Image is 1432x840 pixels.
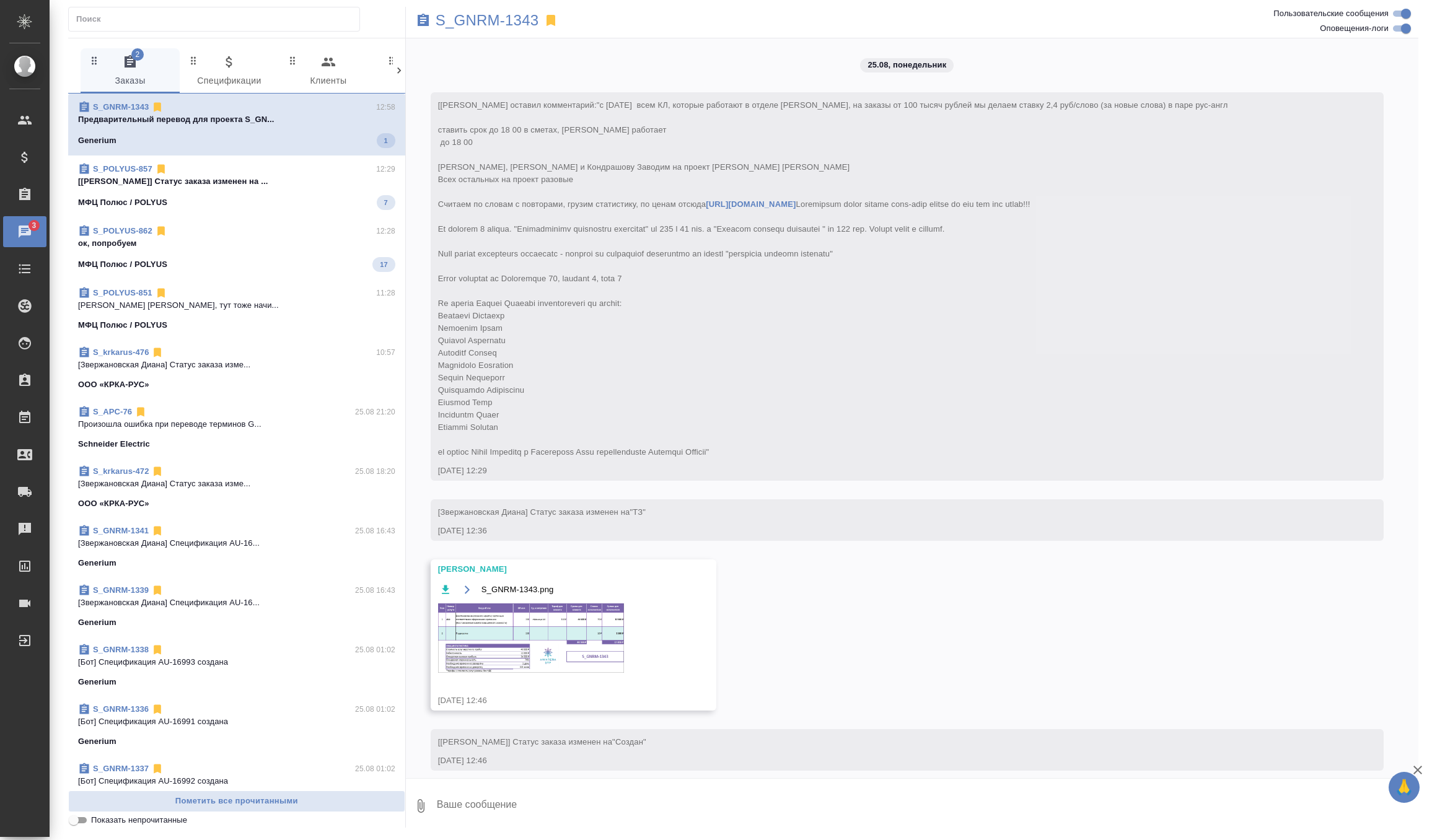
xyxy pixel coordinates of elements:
img: S_GNRM-1343.png [438,603,624,673]
svg: Зажми и перетащи, чтобы поменять порядок вкладок [386,55,398,66]
span: Оповещения-логи [1320,22,1389,35]
p: ООО «КРКА-РУС» [78,497,149,510]
p: 25.08 01:02 [355,703,395,715]
a: S_GNRM-1336 [93,704,149,714]
svg: Отписаться [155,225,167,237]
p: Generium [78,676,116,688]
button: Скачать [438,582,454,597]
span: 🙏 [1394,774,1415,800]
p: Произошла ошибка при переводе терминов G... [78,418,395,431]
p: 25.08 16:43 [355,525,395,537]
p: Schneider Electric [78,438,150,450]
p: ок, попробуем [78,237,395,250]
div: [DATE] 12:46 [438,694,673,707]
a: 3 [3,216,46,247]
div: [DATE] 12:46 [438,755,1340,767]
p: 25.08 01:02 [355,644,395,656]
div: S_POLYUS-85111:28[PERSON_NAME] [PERSON_NAME], тут тоже начи...МФЦ Полюс / POLYUS [68,279,405,339]
svg: Отписаться [151,101,164,113]
span: Клиенты [286,55,371,89]
input: Поиск [76,11,359,28]
span: 7 [377,196,395,209]
span: S_GNRM-1343.png [481,584,554,596]
div: [DATE] 12:29 [438,465,1340,477]
p: [Бот] Спецификация AU-16993 создана [78,656,395,668]
div: S_POLYUS-85712:29[[PERSON_NAME]] Статус заказа изменен на ...МФЦ Полюс / POLYUS7 [68,155,405,217]
div: S_GNRM-134312:58Предварительный перевод для проекта S_GN...Generium1 [68,94,405,155]
p: МФЦ Полюс / POLYUS [78,196,167,209]
svg: Отписаться [151,703,164,715]
div: S_POLYUS-86212:28ок, попробуемМФЦ Полюс / POLYUS17 [68,217,405,279]
div: S_GNRM-133925.08 16:43[Звержановская Диана] Спецификация AU-16...Generium [68,577,405,636]
p: 25.08 21:20 [355,406,395,418]
svg: Зажми и перетащи, чтобы поменять порядок вкладок [287,55,299,66]
button: Открыть на драйве [460,582,475,597]
div: S_GNRM-133825.08 01:02[Бот] Спецификация AU-16993 созданаGenerium [68,636,405,696]
p: Generium [78,735,116,748]
a: S_GNRM-1339 [93,585,149,595]
p: 12:28 [376,225,395,237]
span: "Создан" [612,737,646,746]
a: S_GNRM-1343 [436,14,539,27]
p: Generium [78,616,116,629]
p: 25.08 01:02 [355,763,395,775]
svg: Отписаться [155,287,167,299]
p: [Звержановская Диана] Спецификация AU-16... [78,597,395,609]
span: 1 [377,134,395,147]
svg: Отписаться [151,465,164,478]
a: S_krkarus-476 [93,348,149,357]
span: 17 [372,258,395,271]
svg: Отписаться [151,525,164,537]
svg: Отписаться [134,406,147,418]
span: Показать непрочитанные [91,814,187,826]
svg: Зажми и перетащи, чтобы поменять порядок вкладок [188,55,200,66]
p: [Звержановская Диана] Статус заказа изме... [78,478,395,490]
p: Generium [78,134,116,147]
a: S_GNRM-1341 [93,526,149,535]
div: S_APC-7625.08 21:20Произошла ошибка при переводе терминов G...Schneider Electric [68,398,405,458]
div: [PERSON_NAME] [438,563,673,575]
span: [Звержановская Диана] Статус заказа изменен на [438,507,646,517]
a: S_GNRM-1343 [93,102,149,112]
p: [Звержановская Диана] Спецификация AU-16... [78,537,395,549]
span: [[PERSON_NAME]] Статус заказа изменен на [438,737,646,746]
svg: Отписаться [151,763,164,775]
p: 25.08 16:43 [355,584,395,597]
p: 12:58 [376,101,395,113]
a: S_POLYUS-857 [93,164,152,173]
a: S_POLYUS-851 [93,288,152,297]
a: S_GNRM-1338 [93,645,149,654]
span: Заказы [88,55,172,89]
p: Предварительный перевод для проекта S_GN... [78,113,395,126]
span: Пометить все прочитанными [75,794,398,808]
span: Входящие [385,55,470,89]
p: Generium [78,557,116,569]
a: S_krkarus-472 [93,466,149,476]
p: [[PERSON_NAME]] Статус заказа изменен на ... [78,175,395,188]
p: [Звержановская Диана] Статус заказа изме... [78,359,395,371]
svg: Зажми и перетащи, чтобы поменять порядок вкладок [89,55,100,66]
svg: Отписаться [151,346,164,359]
p: 12:29 [376,163,395,175]
p: МФЦ Полюс / POLYUS [78,319,167,331]
p: [Бот] Спецификация AU-16991 создана [78,715,395,728]
span: "ТЗ" [630,507,646,517]
a: S_POLYUS-862 [93,226,152,235]
p: [PERSON_NAME] [PERSON_NAME], тут тоже начи... [78,299,395,312]
div: S_GNRM-133725.08 01:02[Бот] Спецификация AU-16992 созданаGenerium [68,755,405,815]
div: S_GNRM-133625.08 01:02[Бот] Спецификация AU-16991 созданаGenerium [68,696,405,755]
div: [DATE] 12:36 [438,525,1340,537]
span: 2 [131,48,144,61]
p: МФЦ Полюс / POLYUS [78,258,167,271]
svg: Отписаться [151,584,164,597]
span: 3 [24,219,43,232]
p: 11:28 [376,287,395,299]
span: Пользовательские сообщения [1273,7,1389,20]
p: [Бот] Спецификация AU-16992 создана [78,775,395,787]
a: S_APC-76 [93,407,132,416]
p: ООО «КРКА-РУС» [78,378,149,391]
div: S_krkarus-47610:57[Звержановская Диана] Статус заказа изме...ООО «КРКА-РУС» [68,339,405,398]
svg: Отписаться [151,644,164,656]
p: 10:57 [376,346,395,359]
